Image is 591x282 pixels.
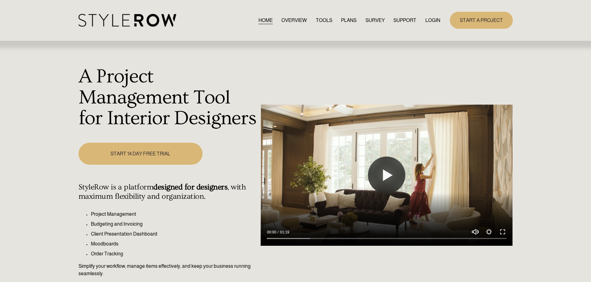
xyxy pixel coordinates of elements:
a: TOOLS [316,16,332,24]
input: Seek [267,236,506,241]
strong: designed for designers [153,183,227,192]
h1: A Project Management Tool for Interior Designers [78,66,257,129]
p: Budgeting and Invoicing [91,220,257,228]
a: HOME [258,16,273,24]
p: Simplify your workflow, manage items effectively, and keep your business running seamlessly. [78,262,257,277]
a: OVERVIEW [281,16,307,24]
a: SURVEY [365,16,385,24]
img: StyleRow [78,14,176,27]
span: SUPPORT [393,17,416,24]
a: START A PROJECT [450,12,513,29]
p: Project Management [91,210,257,218]
div: Duration [278,229,291,235]
p: Order Tracking [91,250,257,258]
a: PLANS [341,16,356,24]
p: Client Presentation Dashboard [91,230,257,238]
a: LOGIN [425,16,440,24]
a: folder dropdown [393,16,416,24]
button: Play [368,157,405,194]
div: Current time [267,229,278,235]
a: START 14 DAY FREE TRIAL [78,143,203,165]
p: Moodboards [91,240,257,248]
h4: StyleRow is a platform , with maximum flexibility and organization. [78,183,257,201]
